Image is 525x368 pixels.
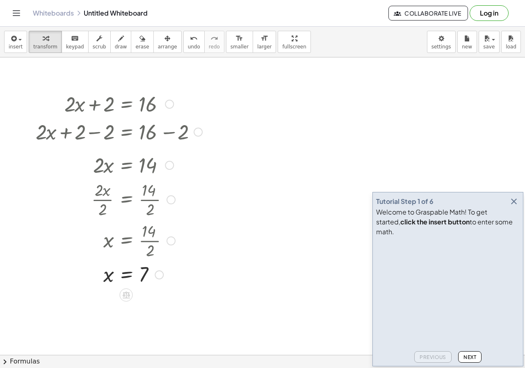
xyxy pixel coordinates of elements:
button: Collaborate Live [388,6,468,21]
i: undo [190,34,198,43]
span: smaller [231,44,249,50]
span: save [483,44,495,50]
span: undo [188,44,200,50]
button: arrange [153,31,182,53]
span: scrub [93,44,106,50]
span: settings [431,44,451,50]
button: fullscreen [278,31,310,53]
i: format_size [260,34,268,43]
button: settings [427,31,456,53]
button: load [501,31,521,53]
span: insert [9,44,23,50]
i: redo [210,34,218,43]
button: format_sizesmaller [226,31,253,53]
span: load [506,44,516,50]
span: arrange [158,44,177,50]
button: redoredo [204,31,224,53]
span: Collaborate Live [395,9,461,17]
button: keyboardkeypad [62,31,89,53]
a: Whiteboards [33,9,74,17]
span: redo [209,44,220,50]
span: Next [463,354,476,360]
button: Log in [470,5,509,21]
button: erase [131,31,153,53]
span: erase [135,44,149,50]
span: keypad [66,44,84,50]
span: transform [33,44,57,50]
span: draw [115,44,127,50]
button: scrub [88,31,111,53]
div: Tutorial Step 1 of 6 [376,197,434,206]
button: insert [4,31,27,53]
span: new [462,44,472,50]
button: undoundo [183,31,205,53]
b: click the insert button [400,217,470,226]
i: keyboard [71,34,79,43]
button: save [479,31,500,53]
button: format_sizelarger [253,31,276,53]
button: Next [458,351,482,363]
button: new [457,31,477,53]
button: draw [110,31,132,53]
i: format_size [235,34,243,43]
span: fullscreen [282,44,306,50]
div: Apply the same math to both sides of the equation [120,288,133,302]
div: Welcome to Graspable Math! To get started, to enter some math. [376,207,520,237]
button: Toggle navigation [10,7,23,20]
button: transform [29,31,62,53]
span: larger [257,44,272,50]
